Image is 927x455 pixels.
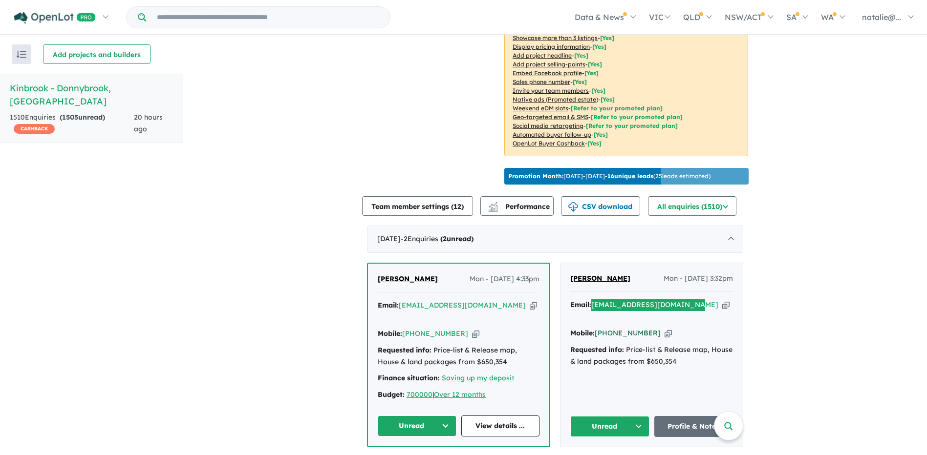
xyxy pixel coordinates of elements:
u: Showcase more than 3 listings [513,34,598,41]
button: All enquiries (1510) [648,196,736,216]
span: [Refer to your promoted plan] [586,122,678,129]
strong: Email: [570,300,591,309]
span: [Refer to your promoted plan] [591,113,683,121]
img: Openlot PRO Logo White [14,12,96,24]
u: Invite your team members [513,87,589,94]
img: bar-chart.svg [488,205,498,211]
img: download icon [568,202,578,212]
strong: ( unread) [440,234,474,243]
span: Performance [490,202,550,211]
span: [Yes] [594,131,608,138]
u: Sales phone number [513,78,570,85]
h5: Kinbrook - Donnybrook , [GEOGRAPHIC_DATA] [10,82,173,108]
p: [DATE] - [DATE] - ( 25 leads estimated) [508,172,711,181]
b: Promotion Month: [508,172,563,180]
span: [ Yes ] [574,52,588,59]
img: sort.svg [17,51,26,58]
strong: Mobile: [570,329,595,337]
div: Price-list & Release map, House & land packages from $650,354 [378,345,539,368]
u: Add project headline [513,52,572,59]
a: View details ... [461,415,540,436]
input: Try estate name, suburb, builder or developer [148,7,388,28]
span: - 2 Enquir ies [401,234,474,243]
button: Copy [722,300,730,310]
div: [DATE] [367,226,743,253]
span: [ Yes ] [588,61,602,68]
u: Weekend eDM slots [513,104,568,112]
strong: Finance situation: [378,373,440,382]
a: [PHONE_NUMBER] [402,329,468,338]
span: [ Yes ] [584,69,599,77]
button: Copy [530,300,537,310]
div: 1510 Enquir ies [10,112,134,135]
strong: Requested info: [570,345,624,354]
strong: Mobile: [378,329,402,338]
div: | [378,389,539,401]
span: Mon - [DATE] 4:33pm [470,273,539,285]
span: Mon - [DATE] 3:32pm [664,273,733,285]
div: Price-list & Release map, House & land packages from $650,354 [570,344,733,368]
span: [Yes] [601,96,615,103]
strong: ( unread) [60,113,105,122]
img: line-chart.svg [489,202,497,207]
a: 700000 [407,390,432,399]
u: Embed Facebook profile [513,69,582,77]
a: Over 12 months [434,390,486,399]
u: OpenLot Buyer Cashback [513,140,585,147]
a: [PHONE_NUMBER] [595,329,661,337]
span: [ Yes ] [600,34,614,41]
u: Native ads (Promoted estate) [513,96,598,103]
a: [EMAIL_ADDRESS][DOMAIN_NAME] [399,301,526,310]
button: Copy [472,329,479,339]
span: [ Yes ] [591,87,605,94]
u: Social media retargeting [513,122,583,129]
button: Team member settings (12) [362,196,473,216]
strong: Email: [378,301,399,310]
span: [Refer to your promoted plan] [571,104,663,112]
a: Profile & Notes [654,416,733,437]
u: Geo-targeted email & SMS [513,113,588,121]
a: [PERSON_NAME] [378,273,438,285]
button: Add projects and builders [43,44,151,64]
span: [PERSON_NAME] [378,274,438,283]
strong: Requested info: [378,346,431,354]
span: 20 hours ago [134,113,163,133]
span: 2 [443,234,447,243]
span: CASHBACK [14,124,55,134]
span: natalie@... [862,12,901,22]
u: Automated buyer follow-up [513,131,591,138]
u: Display pricing information [513,43,590,50]
button: Copy [665,328,672,338]
button: Performance [480,196,554,216]
a: Saving up my deposit [442,373,514,382]
span: 1505 [62,113,78,122]
u: Add project selling-points [513,61,585,68]
span: 12 [453,202,461,211]
strong: Budget: [378,390,405,399]
span: [PERSON_NAME] [570,274,630,283]
span: [ Yes ] [592,43,606,50]
b: 16 unique leads [607,172,653,180]
span: [Yes] [587,140,602,147]
a: [PERSON_NAME] [570,273,630,285]
span: [ Yes ] [573,78,587,85]
button: CSV download [561,196,640,216]
button: Unread [378,415,456,436]
button: Unread [570,416,649,437]
a: [EMAIL_ADDRESS][DOMAIN_NAME] [591,300,718,309]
